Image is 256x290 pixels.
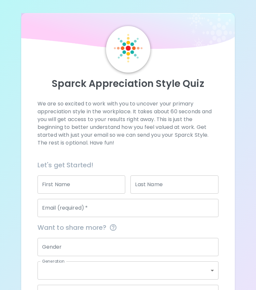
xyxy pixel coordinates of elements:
[109,224,117,231] svg: This information is completely confidential and only used for aggregated appreciation studies at ...
[29,78,227,90] p: Sparck Appreciation Style Quiz
[114,34,143,62] img: Sparck Logo
[38,160,219,170] h6: Let's get Started!
[38,100,219,147] p: We are so excited to work with you to uncover your primary appreciation style in the workplace. I...
[21,13,234,52] img: wave
[42,258,65,264] label: Generation
[38,222,219,233] span: Want to share more?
